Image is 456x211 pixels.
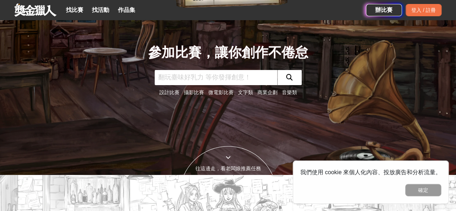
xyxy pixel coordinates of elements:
[184,89,204,95] a: 攝影比賽
[115,5,138,15] a: 作品集
[300,169,441,175] span: 我們使用 cookie 來個人化內容、投放廣告和分析流量。
[180,165,276,172] div: 往這邊走，看老闆娘推薦任務
[159,89,180,95] a: 設計比賽
[63,5,86,15] a: 找比賽
[282,89,297,95] a: 音樂類
[148,43,308,63] div: 參加比賽，讓你創作不倦怠
[406,4,442,16] div: 登入 / 註冊
[366,4,402,16] a: 辦比賽
[89,5,112,15] a: 找活動
[238,89,253,95] a: 文字類
[155,70,277,85] input: 翻玩臺味好乳力 等你發揮創意！
[208,89,234,95] a: 微電影比賽
[405,184,441,196] button: 確定
[257,89,278,95] a: 商業企劃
